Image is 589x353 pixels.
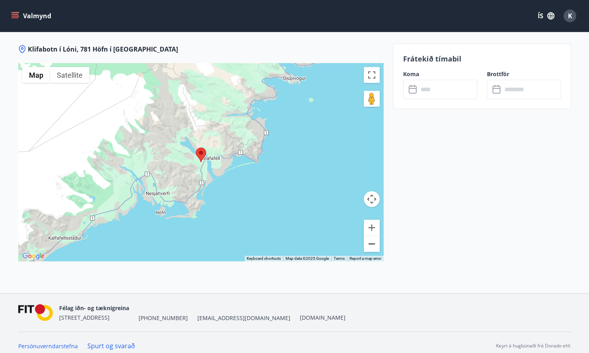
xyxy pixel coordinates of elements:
p: Frátekið tímabil [403,54,561,64]
button: Keyboard shortcuts [247,256,281,261]
button: Toggle fullscreen view [364,67,380,83]
a: Spurt og svarað [87,341,135,350]
img: FPQVkF9lTnNbbaRSFyT17YYeljoOGk5m51IhT0bO.png [18,304,53,321]
span: [EMAIL_ADDRESS][DOMAIN_NAME] [197,314,290,322]
button: Zoom out [364,236,380,252]
button: Show street map [22,67,50,83]
span: [PHONE_NUMBER] [139,314,188,322]
a: Persónuverndarstefna [18,342,78,350]
button: Map camera controls [364,191,380,207]
span: Félag iðn- og tæknigreina [59,304,129,312]
button: Show satellite imagery [50,67,89,83]
a: Open this area in Google Maps (opens a new window) [20,251,46,261]
img: Google [20,251,46,261]
button: Drag Pegman onto the map to open Street View [364,91,380,107]
a: Report a map error [350,256,381,261]
button: K [560,6,579,25]
p: Keyrt á hugbúnaði frá Dorado ehf. [496,342,571,349]
a: [DOMAIN_NAME] [300,314,346,321]
label: Koma [403,70,477,78]
button: ÍS [533,9,559,23]
span: K [568,12,572,20]
button: menu [10,9,54,23]
a: Terms (opens in new tab) [334,256,345,261]
span: Klifabotn í Lóni, 781 Höfn í [GEOGRAPHIC_DATA] [28,45,178,54]
span: Map data ©2025 Google [286,256,329,261]
span: [STREET_ADDRESS] [59,314,110,321]
button: Zoom in [364,220,380,236]
label: Brottför [487,70,561,78]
